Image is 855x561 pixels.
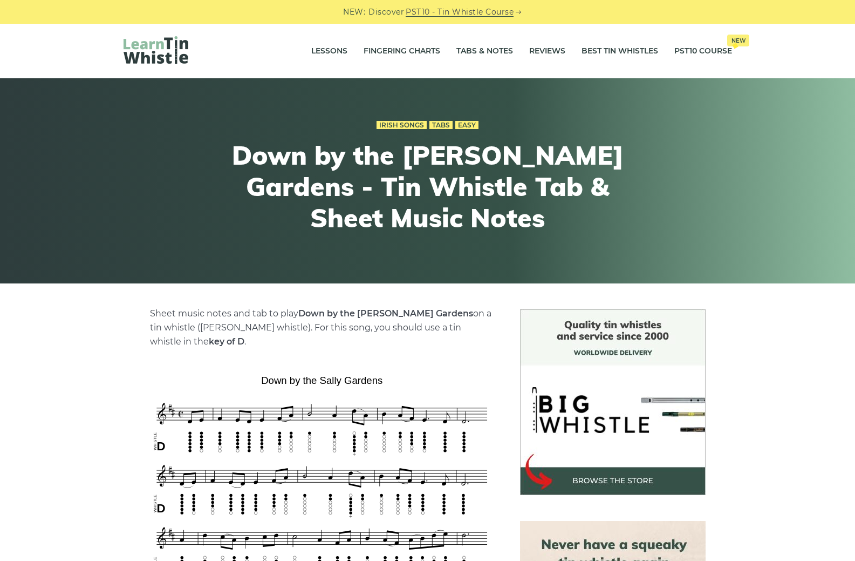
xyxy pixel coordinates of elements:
[364,38,440,65] a: Fingering Charts
[727,35,749,46] span: New
[311,38,347,65] a: Lessons
[674,38,732,65] a: PST10 CourseNew
[229,140,626,233] h1: Down by the [PERSON_NAME] Gardens - Tin Whistle Tab & Sheet Music Notes
[429,121,453,130] a: Tabs
[456,38,513,65] a: Tabs & Notes
[520,309,706,495] img: BigWhistle Tin Whistle Store
[298,308,473,319] strong: Down by the [PERSON_NAME] Gardens
[124,36,188,64] img: LearnTinWhistle.com
[529,38,565,65] a: Reviews
[582,38,658,65] a: Best Tin Whistles
[377,121,427,130] a: Irish Songs
[150,307,494,349] p: Sheet music notes and tab to play on a tin whistle ([PERSON_NAME] whistle). For this song, you sh...
[455,121,478,130] a: Easy
[209,336,244,347] strong: key of D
